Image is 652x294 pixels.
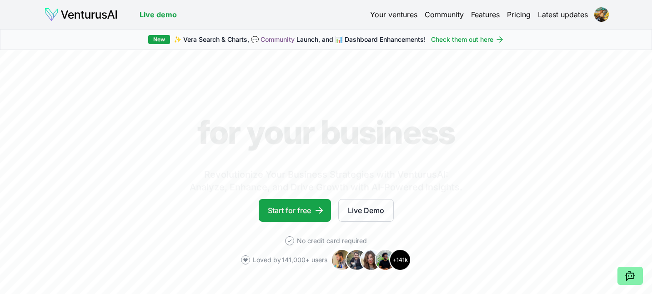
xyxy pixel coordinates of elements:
[507,9,531,20] a: Pricing
[44,7,118,22] img: logo
[431,35,504,44] a: Check them out here
[259,199,331,222] a: Start for free
[375,249,396,271] img: Avatar 4
[360,249,382,271] img: Avatar 3
[261,35,295,43] a: Community
[174,35,426,44] span: ✨ Vera Search & Charts, 💬 Launch, and 📊 Dashboard Enhancements!
[338,199,394,222] a: Live Demo
[425,9,464,20] a: Community
[331,249,353,271] img: Avatar 1
[140,9,177,20] a: Live demo
[370,9,417,20] a: Your ventures
[148,35,170,44] div: New
[594,7,609,22] img: ACg8ocKSWJxYM0x740xfQ3UR309ZI5r2HfUEkcux4hmB0EFN58G-walS=s96-c
[346,249,367,271] img: Avatar 2
[471,9,500,20] a: Features
[538,9,588,20] a: Latest updates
